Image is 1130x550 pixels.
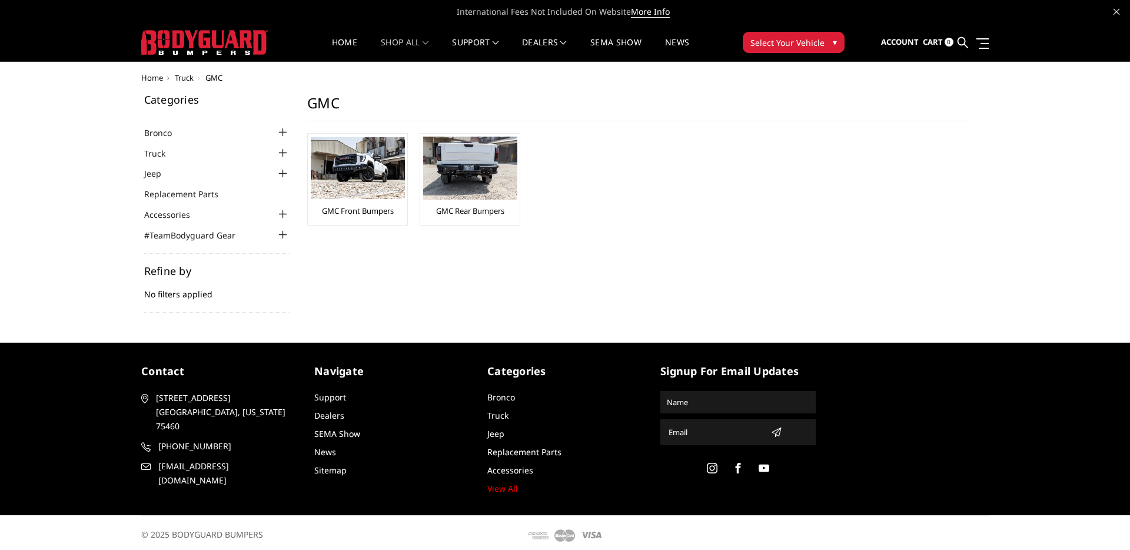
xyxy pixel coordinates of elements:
[144,229,250,241] a: #TeamBodyguard Gear
[175,72,194,83] a: Truck
[923,37,943,47] span: Cart
[487,483,518,494] a: View All
[144,208,205,221] a: Accessories
[590,38,642,61] a: SEMA Show
[156,391,293,433] span: [STREET_ADDRESS] [GEOGRAPHIC_DATA], [US_STATE] 75460
[158,459,295,488] span: [EMAIL_ADDRESS][DOMAIN_NAME]
[522,38,567,61] a: Dealers
[144,266,290,313] div: No filters applied
[141,363,297,379] h5: contact
[141,529,263,540] span: © 2025 BODYGUARD BUMPERS
[750,37,825,49] span: Select Your Vehicle
[487,363,643,379] h5: Categories
[322,206,394,216] a: GMC Front Bumpers
[664,423,766,442] input: Email
[662,393,814,412] input: Name
[314,465,347,476] a: Sitemap
[381,38,428,61] a: shop all
[631,6,670,18] a: More Info
[314,428,360,439] a: SEMA Show
[144,147,180,160] a: Truck
[487,410,508,421] a: Truck
[314,392,346,403] a: Support
[833,36,837,48] span: ▾
[332,38,357,61] a: Home
[881,37,919,47] span: Account
[487,446,561,458] a: Replacement Parts
[144,167,176,180] a: Jeep
[665,38,689,61] a: News
[141,439,297,453] a: [PHONE_NUMBER]
[487,465,533,476] a: Accessories
[307,94,969,121] h1: GMC
[452,38,498,61] a: Support
[144,266,290,276] h5: Refine by
[660,363,816,379] h5: signup for email updates
[314,410,344,421] a: Dealers
[487,392,515,403] a: Bronco
[743,32,845,53] button: Select Your Vehicle
[141,459,297,488] a: [EMAIL_ADDRESS][DOMAIN_NAME]
[487,428,504,439] a: Jeep
[144,188,233,200] a: Replacement Parts
[945,38,953,47] span: 0
[141,30,268,55] img: BODYGUARD BUMPERS
[144,94,290,105] h5: Categories
[141,72,163,83] a: Home
[314,446,336,458] a: News
[158,439,295,453] span: [PHONE_NUMBER]
[314,363,470,379] h5: Navigate
[923,26,953,58] a: Cart 0
[205,72,222,83] span: GMC
[881,26,919,58] a: Account
[144,127,187,139] a: Bronco
[436,206,504,216] a: GMC Rear Bumpers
